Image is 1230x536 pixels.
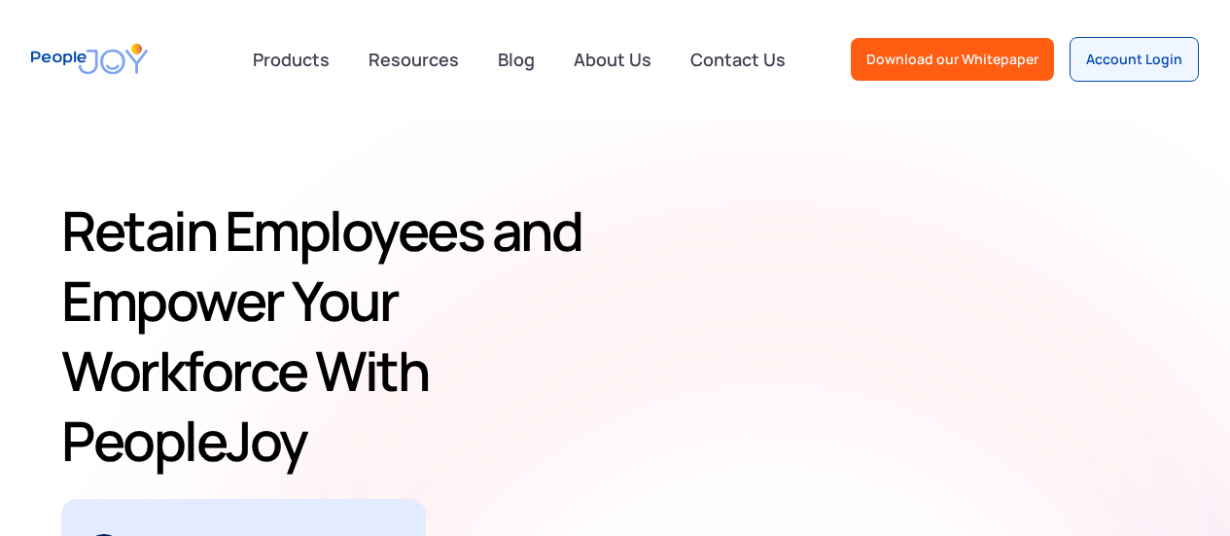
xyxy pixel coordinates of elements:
[866,50,1038,69] div: Download our Whitepaper
[851,38,1054,81] a: Download our Whitepaper
[31,31,148,87] a: home
[1070,37,1199,82] a: Account Login
[486,38,546,81] a: Blog
[357,38,471,81] a: Resources
[1086,50,1182,69] div: Account Login
[679,38,797,81] a: Contact Us
[241,40,341,79] div: Products
[562,38,663,81] a: About Us
[61,196,630,476] h1: Retain Employees and Empower Your Workforce With PeopleJoy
